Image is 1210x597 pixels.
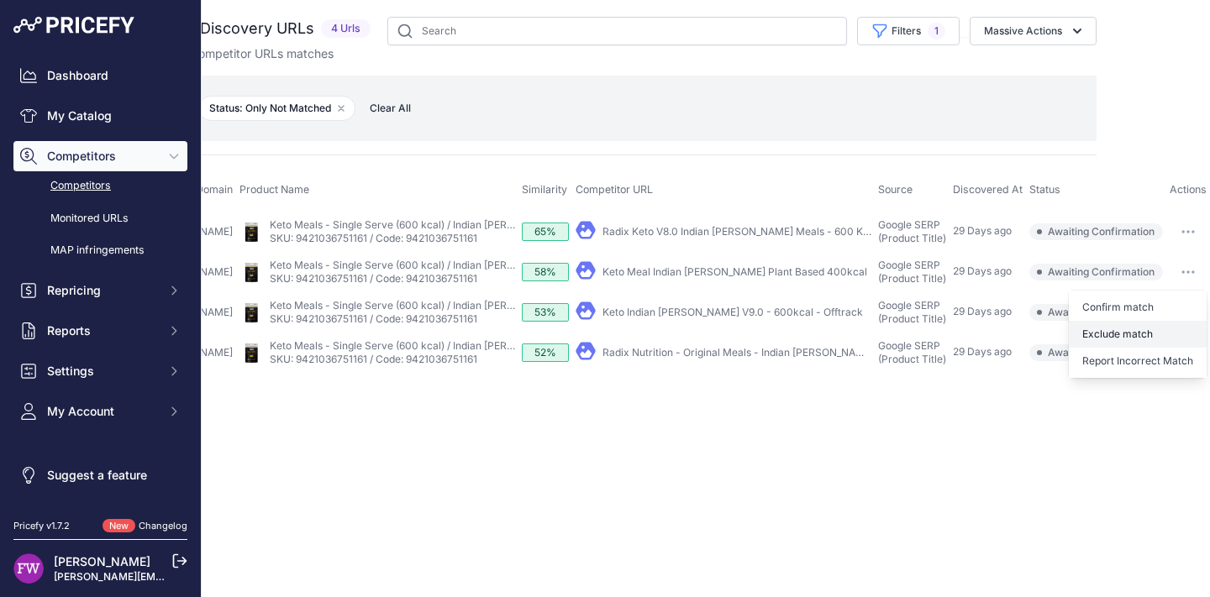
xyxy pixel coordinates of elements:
button: Filters1 [857,17,960,45]
span: Settings [47,363,157,380]
span: Discovered At [953,183,1023,196]
span: My Account [47,403,157,420]
a: Radix Keto V8.0 Indian [PERSON_NAME] Meals - 600 Kcal 1 Serving # ... [602,225,943,238]
a: Suggest a feature [13,460,187,490]
span: Status [1029,183,1060,196]
a: Keto Meals - Single Serve (600 kcal) / Indian [PERSON_NAME] [270,299,566,312]
a: Keto Meals - Single Serve (600 kcal) / Indian [PERSON_NAME] [270,218,566,231]
h2: Competitor Discovery URLs [115,17,314,40]
div: 53% [522,303,569,322]
span: Awaiting Confirmation [1029,223,1163,240]
div: Pricefy v1.7.2 [13,519,70,533]
span: Repricing [47,282,157,299]
button: Report Incorrect Match [1069,348,1207,374]
a: SKU: 9421036751161 / Code: 9421036751161 [270,312,477,325]
nav: Sidebar [13,60,187,499]
span: Product Name [239,183,309,196]
button: Settings [13,356,187,386]
span: Status: Only Not Matched [198,96,355,121]
a: Radix Nutrition - Original Meals - Indian [PERSON_NAME] (600 Kcal) [602,346,926,359]
span: 29 Days ago [953,264,1012,277]
a: Keto Indian [PERSON_NAME] V9.0 - 600kcal - Offtrack [602,306,863,318]
span: Competitors [47,148,157,165]
span: Competitor URL [576,183,653,196]
span: Google SERP (Product Title) [878,299,946,325]
button: Reports [13,316,187,346]
p: Manage your competitor URLs matches [115,45,334,62]
button: Massive Actions [970,17,1097,45]
span: Awaiting Confirmation [1029,304,1163,321]
span: 4 Urls [321,19,371,39]
span: Source [878,183,913,196]
a: SKU: 9421036751161 / Code: 9421036751161 [270,232,477,244]
span: 29 Days ago [953,224,1012,237]
a: My Catalog [13,101,187,131]
span: Google SERP (Product Title) [878,339,946,365]
button: Repricing [13,275,187,306]
span: 1 [928,23,945,39]
span: New [103,519,135,533]
a: Keto Meals - Single Serve (600 kcal) / Indian [PERSON_NAME] [270,259,566,271]
button: My Account [13,396,187,427]
button: Clear All [361,100,419,117]
a: MAP infringements [13,236,187,265]
span: Google SERP (Product Title) [878,259,946,285]
span: Reports [47,322,157,339]
a: [PERSON_NAME] [54,554,150,568]
a: Changelog [139,520,187,532]
span: Google SERP (Product Title) [878,218,946,244]
a: Dashboard [13,60,187,91]
a: Monitored URLs [13,204,187,233]
button: Competitors [13,141,187,171]
button: Exclude match [1069,321,1207,348]
img: Pricefy Logo [13,17,134,34]
span: 29 Days ago [953,305,1012,317]
div: 58% [522,263,569,281]
span: 29 Days ago [953,345,1012,358]
div: 52% [522,343,569,362]
span: Actions [1170,183,1207,196]
a: SKU: 9421036751161 / Code: 9421036751161 [270,272,477,285]
a: Keto Meal Indian [PERSON_NAME] Plant Based 400kcal [602,265,867,278]
button: Confirm match [1069,294,1207,321]
div: 65% [522,223,569,241]
a: SKU: 9421036751161 / Code: 9421036751161 [270,353,477,365]
input: Search [387,17,847,45]
span: Awaiting Confirmation [1029,344,1163,361]
a: [PERSON_NAME][EMAIL_ADDRESS][DOMAIN_NAME] [54,570,313,583]
a: Keto Meals - Single Serve (600 kcal) / Indian [PERSON_NAME] [270,339,566,352]
span: Awaiting Confirmation [1029,264,1163,280]
span: Similarity [522,183,567,196]
a: Competitors [13,171,187,201]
